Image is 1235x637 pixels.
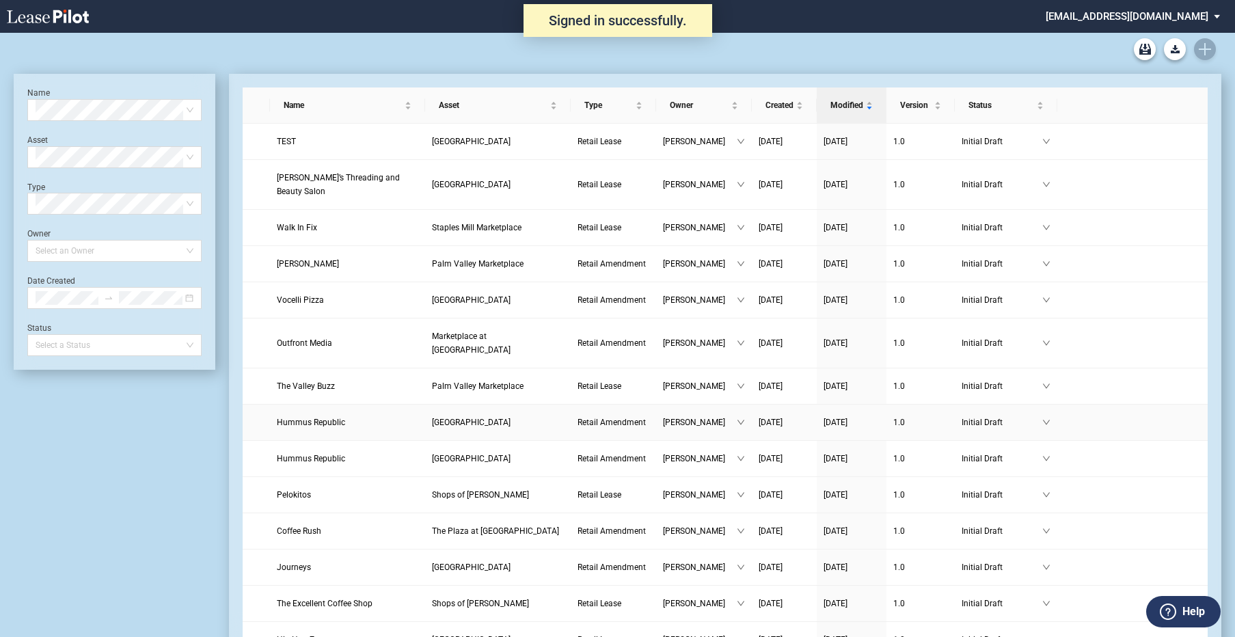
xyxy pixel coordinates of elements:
[759,560,810,574] a: [DATE]
[524,4,712,37] div: Signed in successfully.
[663,293,737,307] span: [PERSON_NAME]
[1042,180,1050,189] span: down
[737,455,745,463] span: down
[432,381,524,391] span: Palm Valley Marketplace
[277,257,418,271] a: [PERSON_NAME]
[277,293,418,307] a: Vocelli Pizza
[277,336,418,350] a: Outfront Media
[824,257,880,271] a: [DATE]
[27,323,51,333] label: Status
[824,259,847,269] span: [DATE]
[663,524,737,538] span: [PERSON_NAME]
[571,87,656,124] th: Type
[893,257,948,271] a: 1.0
[737,339,745,347] span: down
[432,178,564,191] a: [GEOGRAPHIC_DATA]
[817,87,886,124] th: Modified
[578,597,649,610] a: Retail Lease
[824,137,847,146] span: [DATE]
[893,452,948,465] a: 1.0
[432,379,564,393] a: Palm Valley Marketplace
[962,416,1042,429] span: Initial Draft
[432,488,564,502] a: Shops of [PERSON_NAME]
[663,221,737,234] span: [PERSON_NAME]
[737,296,745,304] span: down
[759,526,783,536] span: [DATE]
[432,293,564,307] a: [GEOGRAPHIC_DATA]
[1042,137,1050,146] span: down
[277,416,418,429] a: Hummus Republic
[584,98,633,112] span: Type
[759,488,810,502] a: [DATE]
[1042,563,1050,571] span: down
[968,98,1034,112] span: Status
[737,599,745,608] span: down
[893,295,905,305] span: 1 . 0
[1042,296,1050,304] span: down
[737,491,745,499] span: down
[824,560,880,574] a: [DATE]
[824,490,847,500] span: [DATE]
[824,295,847,305] span: [DATE]
[578,524,649,538] a: Retail Amendment
[277,490,311,500] span: Pelokitos
[1042,455,1050,463] span: down
[432,490,529,500] span: Shops of Kendall
[893,379,948,393] a: 1.0
[432,180,511,189] span: Plaza Mexico
[578,293,649,307] a: Retail Amendment
[1146,596,1221,627] button: Help
[27,182,45,192] label: Type
[824,293,880,307] a: [DATE]
[759,416,810,429] a: [DATE]
[893,563,905,572] span: 1 . 0
[578,257,649,271] a: Retail Amendment
[277,560,418,574] a: Journeys
[737,137,745,146] span: down
[824,221,880,234] a: [DATE]
[432,295,511,305] span: Braemar Village Center
[759,418,783,427] span: [DATE]
[737,382,745,390] span: down
[277,526,321,536] span: Coffee Rush
[663,257,737,271] span: [PERSON_NAME]
[432,416,564,429] a: [GEOGRAPHIC_DATA]
[1042,223,1050,232] span: down
[432,452,564,465] a: [GEOGRAPHIC_DATA]
[277,223,317,232] span: Walk In Fix
[277,599,372,608] span: The Excellent Coffee Shop
[277,381,335,391] span: The Valley Buzz
[578,336,649,350] a: Retail Amendment
[104,293,113,303] span: swap-right
[824,454,847,463] span: [DATE]
[432,560,564,574] a: [GEOGRAPHIC_DATA]
[578,137,621,146] span: Retail Lease
[27,135,48,145] label: Asset
[432,418,511,427] span: Park North
[962,597,1042,610] span: Initial Draft
[432,526,559,536] span: The Plaza at Lake Park
[663,135,737,148] span: [PERSON_NAME]
[759,293,810,307] a: [DATE]
[277,259,339,269] span: Bella Luna
[27,88,50,98] label: Name
[893,381,905,391] span: 1 . 0
[759,221,810,234] a: [DATE]
[824,338,847,348] span: [DATE]
[670,98,729,112] span: Owner
[893,336,948,350] a: 1.0
[824,180,847,189] span: [DATE]
[578,418,646,427] span: Retail Amendment
[277,221,418,234] a: Walk In Fix
[759,454,783,463] span: [DATE]
[893,293,948,307] a: 1.0
[277,488,418,502] a: Pelokitos
[893,416,948,429] a: 1.0
[277,418,345,427] span: Hummus Republic
[893,135,948,148] a: 1.0
[759,338,783,348] span: [DATE]
[277,452,418,465] a: Hummus Republic
[759,381,783,391] span: [DATE]
[893,180,905,189] span: 1 . 0
[663,178,737,191] span: [PERSON_NAME]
